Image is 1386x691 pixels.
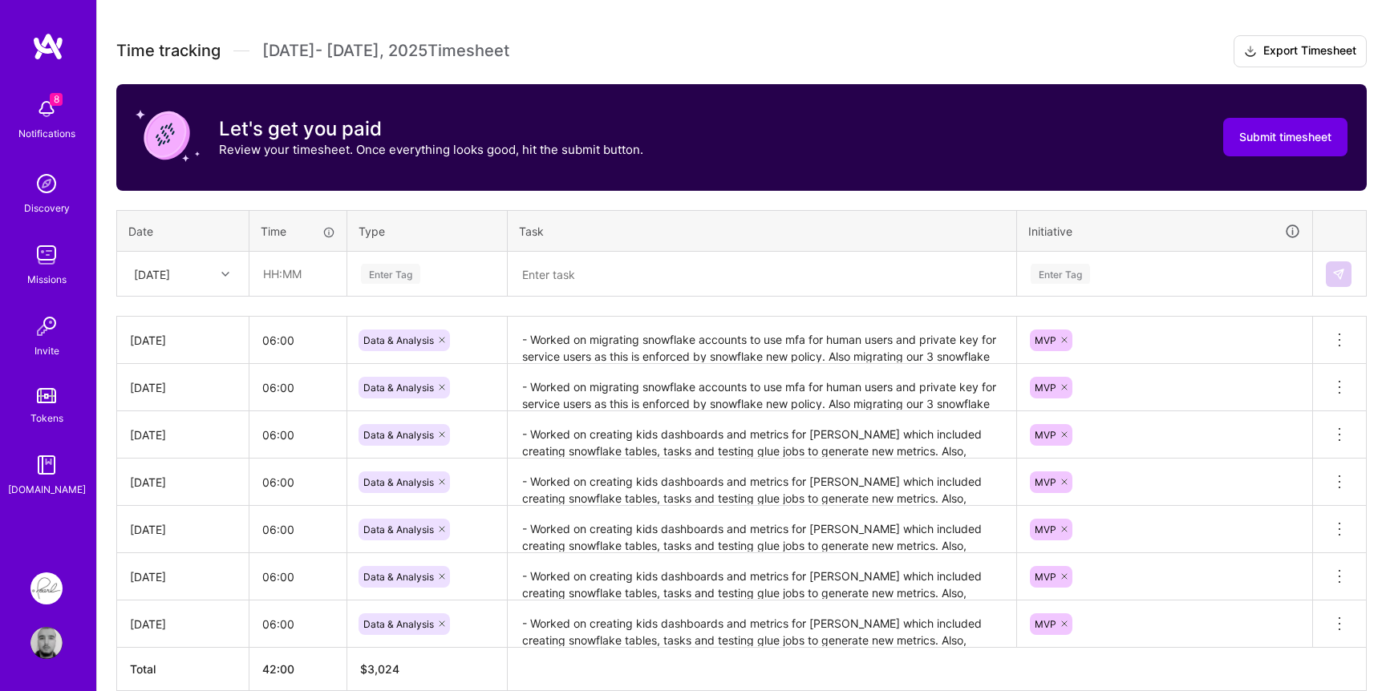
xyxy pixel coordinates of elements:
[1234,35,1367,67] button: Export Timesheet
[509,413,1015,457] textarea: - Worked on creating kids dashboards and metrics for [PERSON_NAME] which included creating snowfl...
[509,507,1015,552] textarea: - Worked on creating kids dashboards and metrics for [PERSON_NAME] which included creating snowfl...
[37,388,56,403] img: tokens
[509,460,1015,504] textarea: - Worked on creating kids dashboards and metrics for [PERSON_NAME] which included creating snowfl...
[361,261,420,286] div: Enter Tag
[249,461,346,503] input: HH:MM
[1244,43,1257,60] i: icon Download
[1028,222,1301,240] div: Initiative
[32,32,64,61] img: logo
[1035,618,1056,630] span: MVP
[116,41,221,61] span: Time tracking
[1035,523,1056,535] span: MVP
[1035,476,1056,488] span: MVP
[130,521,236,538] div: [DATE]
[509,602,1015,646] textarea: - Worked on creating kids dashboards and metrics for [PERSON_NAME] which included creating snowfl...
[136,103,200,168] img: coin
[249,648,347,691] th: 42:00
[249,508,346,551] input: HH:MM
[219,117,643,141] h3: Let's get you paid
[249,414,346,456] input: HH:MM
[347,210,508,252] th: Type
[508,210,1017,252] th: Task
[509,555,1015,599] textarea: - Worked on creating kids dashboards and metrics for [PERSON_NAME] which included creating snowfl...
[363,334,434,346] span: Data & Analysis
[130,474,236,491] div: [DATE]
[1239,129,1331,145] span: Submit timesheet
[363,618,434,630] span: Data & Analysis
[249,319,346,362] input: HH:MM
[130,332,236,349] div: [DATE]
[261,223,335,240] div: Time
[509,318,1015,362] textarea: - Worked on migrating snowflake accounts to use mfa for human users and private key for service u...
[363,429,434,441] span: Data & Analysis
[130,426,236,443] div: [DATE]
[249,556,346,598] input: HH:MM
[18,125,75,142] div: Notifications
[30,93,63,125] img: bell
[509,366,1015,410] textarea: - Worked on migrating snowflake accounts to use mfa for human users and private key for service u...
[363,382,434,394] span: Data & Analysis
[117,648,249,691] th: Total
[50,93,63,106] span: 8
[363,523,434,535] span: Data & Analysis
[250,253,346,295] input: HH:MM
[1332,268,1345,281] img: Submit
[30,410,63,426] div: Tokens
[117,210,249,252] th: Date
[30,449,63,481] img: guide book
[34,342,59,359] div: Invite
[262,41,509,61] span: [DATE] - [DATE] , 2025 Timesheet
[1035,382,1056,394] span: MVP
[1035,334,1056,346] span: MVP
[363,571,434,583] span: Data & Analysis
[30,239,63,271] img: teamwork
[8,481,86,498] div: [DOMAIN_NAME]
[24,200,70,216] div: Discovery
[130,568,236,585] div: [DATE]
[1035,429,1056,441] span: MVP
[30,572,63,604] img: Pearl: Data Science Team
[219,141,643,158] p: Review your timesheet. Once everything looks good, hit the submit button.
[134,265,170,282] div: [DATE]
[1031,261,1090,286] div: Enter Tag
[27,271,67,288] div: Missions
[360,662,399,676] span: $ 3,024
[221,270,229,278] i: icon Chevron
[1223,118,1347,156] button: Submit timesheet
[130,616,236,632] div: [DATE]
[30,168,63,200] img: discovery
[249,366,346,409] input: HH:MM
[363,476,434,488] span: Data & Analysis
[249,603,346,645] input: HH:MM
[26,627,67,659] a: User Avatar
[30,627,63,659] img: User Avatar
[1035,571,1056,583] span: MVP
[26,572,67,604] a: Pearl: Data Science Team
[30,310,63,342] img: Invite
[130,379,236,396] div: [DATE]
